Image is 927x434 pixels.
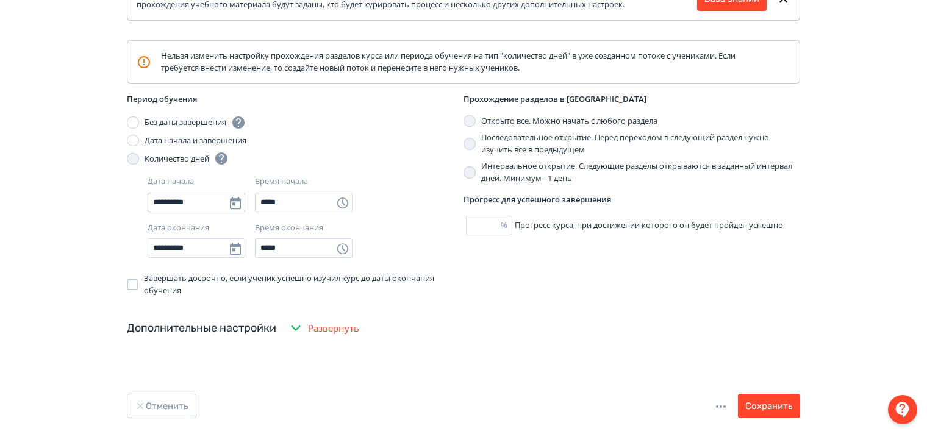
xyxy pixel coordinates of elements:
[481,160,800,184] div: Интервальное открытие. Следующие разделы открываются в заданный интервал дней. Минимум - 1 день
[463,93,800,105] div: Прохождение разделов в [GEOGRAPHIC_DATA]
[481,132,800,155] div: Последовательное открытие. Перед переходом в следующий раздел нужно изучить все в предыдущем
[463,216,800,235] div: Прогресс курса, при достижении которого он будет пройден успешно
[127,320,276,336] div: Дополнительные настройки
[308,321,359,335] span: Развернуть
[463,194,800,206] div: Прогресс для успешного завершения
[145,151,229,166] div: Количество дней
[738,394,800,418] button: Сохранить
[127,93,463,105] div: Период обучения
[127,394,196,418] button: Отменить
[501,219,512,232] div: %
[137,50,771,74] div: Нельзя изменить настройку прохождения разделов курса или периода обучения на тип "количество дней...
[148,222,209,234] div: Дата окончания
[481,115,657,127] div: Открыто все. Можно начать с любого раздела
[255,222,323,234] div: Время окончания
[145,115,246,130] div: Без даты завершения
[144,272,463,296] span: Завершать досрочно, если ученик успешно изучил курс до даты окончания обучения
[145,135,246,147] div: Дата начала и завершения
[286,316,362,340] button: Развернуть
[148,176,194,188] div: Дата начала
[255,176,308,188] div: Время начала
